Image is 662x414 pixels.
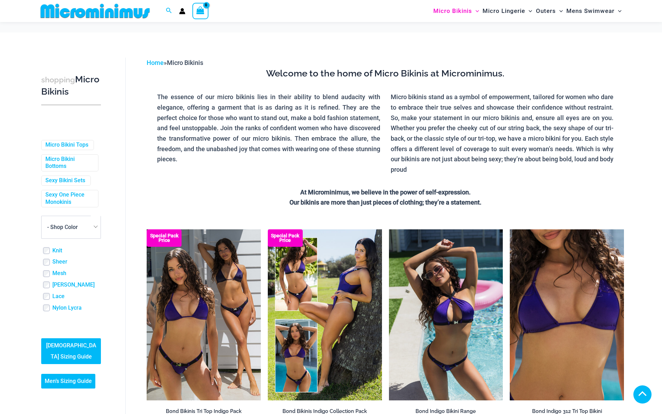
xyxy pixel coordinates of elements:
[268,229,382,400] img: Bond Inidgo Collection Pack (10)
[433,2,472,20] span: Micro Bikinis
[483,2,525,20] span: Micro Lingerie
[45,191,93,206] a: Sexy One Piece Monokinis
[52,281,95,289] a: [PERSON_NAME]
[157,92,380,164] p: The essence of our micro bikinis lies in their ability to blend audacity with elegance, offering ...
[147,234,182,243] b: Special Pack Price
[389,229,503,400] a: Bond Indigo 393 Top 285 Cheeky Bikini 10Bond Indigo 393 Top 285 Cheeky Bikini 04Bond Indigo 393 T...
[566,2,615,20] span: Mens Swimwear
[615,2,621,20] span: Menu Toggle
[38,3,153,19] img: MM SHOP LOGO FLAT
[42,216,101,238] span: - Shop Color
[52,304,82,312] a: Nylon Lycra
[472,2,479,20] span: Menu Toggle
[481,2,534,20] a: Micro LingerieMenu ToggleMenu Toggle
[41,216,101,239] span: - Shop Color
[389,229,503,400] img: Bond Indigo 393 Top 285 Cheeky Bikini 10
[166,7,172,15] a: Search icon link
[45,141,88,149] a: Micro Bikini Tops
[52,270,66,277] a: Mesh
[41,374,95,389] a: Men’s Sizing Guide
[268,234,303,243] b: Special Pack Price
[45,177,85,184] a: Sexy Bikini Sets
[510,229,624,400] a: Bond Indigo 312 Top 02Bond Indigo 312 Top 492 Thong Bikini 04Bond Indigo 312 Top 492 Thong Bikini 04
[556,2,563,20] span: Menu Toggle
[41,75,75,84] span: shopping
[534,2,565,20] a: OutersMenu ToggleMenu Toggle
[192,3,208,19] a: View Shopping Cart, empty
[565,2,623,20] a: Mens SwimwearMenu ToggleMenu Toggle
[536,2,556,20] span: Outers
[391,92,614,175] p: Micro bikinis stand as a symbol of empowerment, tailored for women who dare to embrace their true...
[268,229,382,400] a: Bond Inidgo Collection Pack (10) Bond Indigo Bikini Collection Pack Back (6)Bond Indigo Bikini Co...
[152,68,619,80] h3: Welcome to the home of Micro Bikinis at Microminimus.
[41,338,101,364] a: [DEMOGRAPHIC_DATA] Sizing Guide
[52,293,65,300] a: Lace
[431,1,624,21] nav: Site Navigation
[41,74,101,98] h3: Micro Bikinis
[52,247,62,254] a: Knit
[432,2,481,20] a: Micro BikinisMenu ToggleMenu Toggle
[510,229,624,400] img: Bond Indigo 312 Top 02
[147,229,261,400] img: Bond Indigo Tri Top Pack (1)
[289,199,481,206] strong: Our bikinis are more than just pieces of clothing; they’re a statement.
[45,156,93,170] a: Micro Bikini Bottoms
[179,8,185,14] a: Account icon link
[52,258,67,266] a: Sheer
[147,59,203,66] span: »
[147,59,164,66] a: Home
[300,188,471,196] strong: At Microminimus, we believe in the power of self-expression.
[167,59,203,66] span: Micro Bikinis
[525,2,532,20] span: Menu Toggle
[47,224,78,230] span: - Shop Color
[147,229,261,400] a: Bond Indigo Tri Top Pack (1) Bond Indigo Tri Top Pack Back (1)Bond Indigo Tri Top Pack Back (1)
